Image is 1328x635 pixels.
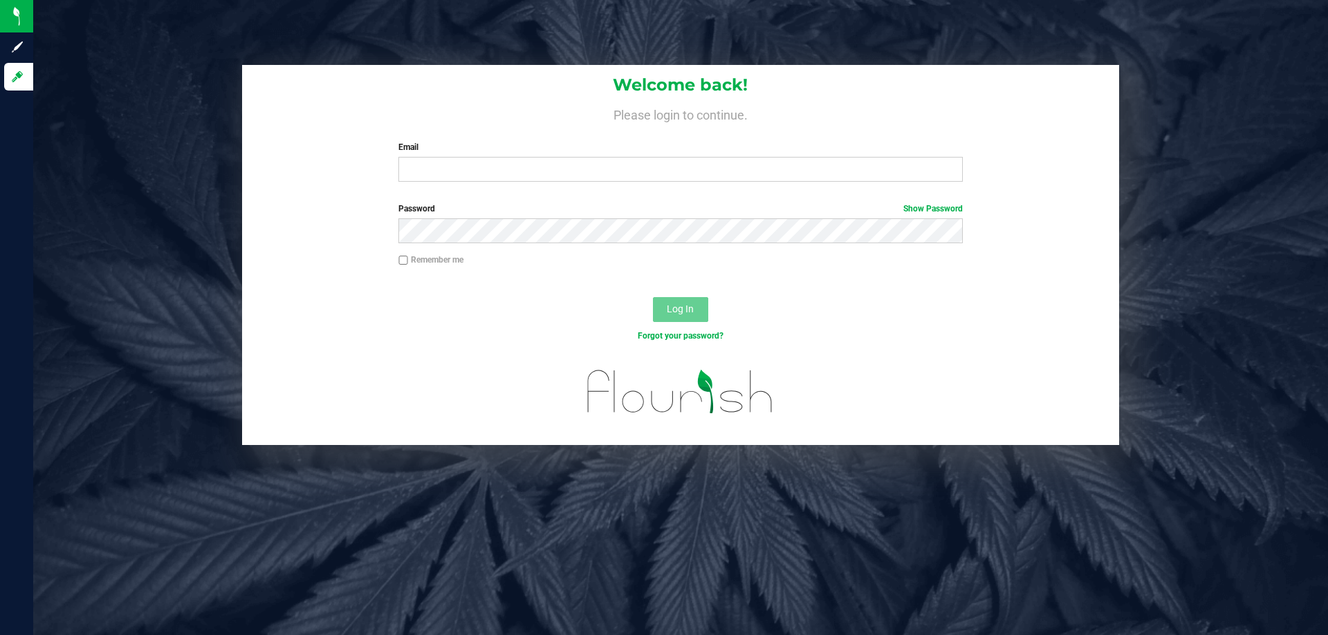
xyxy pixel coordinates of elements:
[398,141,962,153] label: Email
[398,254,463,266] label: Remember me
[242,105,1119,122] h4: Please login to continue.
[638,331,723,341] a: Forgot your password?
[398,204,435,214] span: Password
[398,256,408,265] input: Remember me
[653,297,708,322] button: Log In
[242,76,1119,94] h1: Welcome back!
[903,204,963,214] a: Show Password
[667,303,694,314] span: Log In
[571,357,790,427] img: flourish_logo.svg
[10,70,24,84] inline-svg: Log in
[10,40,24,54] inline-svg: Sign up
